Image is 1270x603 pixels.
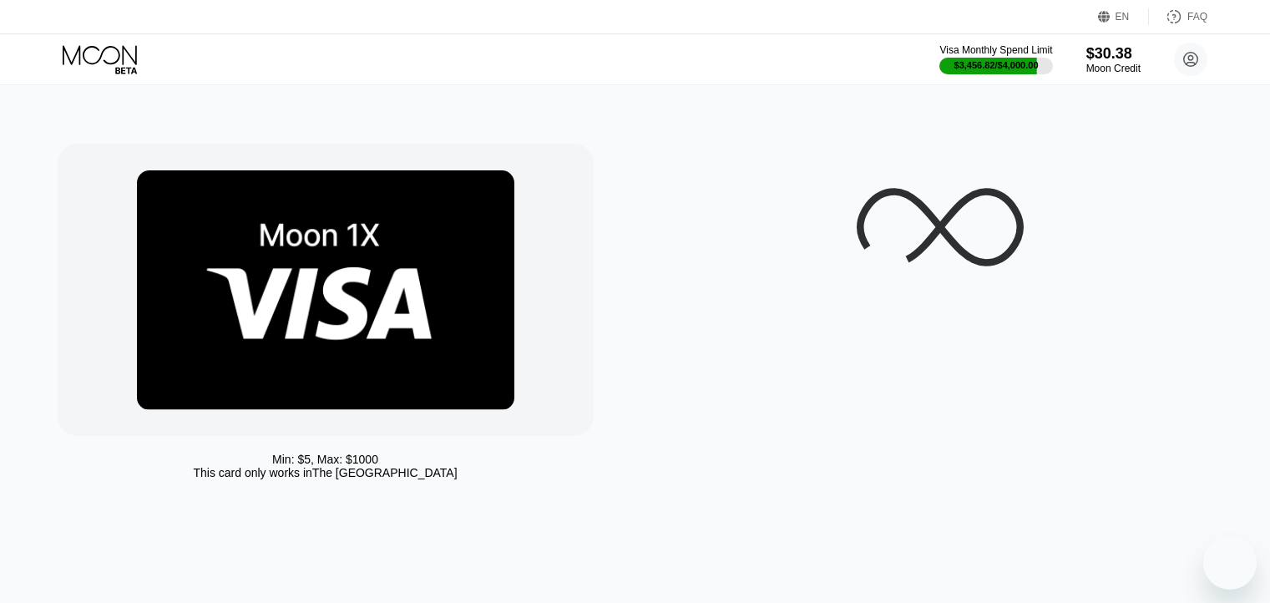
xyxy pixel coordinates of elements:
div: Min: $ 5 , Max: $ 1000 [272,453,378,466]
div: EN [1116,11,1130,23]
div: $30.38Moon Credit [1086,45,1141,74]
div: Visa Monthly Spend Limit [939,44,1052,56]
div: This card only works in The [GEOGRAPHIC_DATA] [193,466,457,479]
div: $30.38 [1086,45,1141,63]
div: Visa Monthly Spend Limit$3,456.82/$4,000.00 [939,44,1052,74]
div: FAQ [1187,11,1207,23]
iframe: Knap til at åbne messaging-vindue [1203,536,1257,590]
div: Moon Credit [1086,63,1141,74]
div: $3,456.82 / $4,000.00 [954,60,1039,70]
div: FAQ [1149,8,1207,25]
div: EN [1098,8,1149,25]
